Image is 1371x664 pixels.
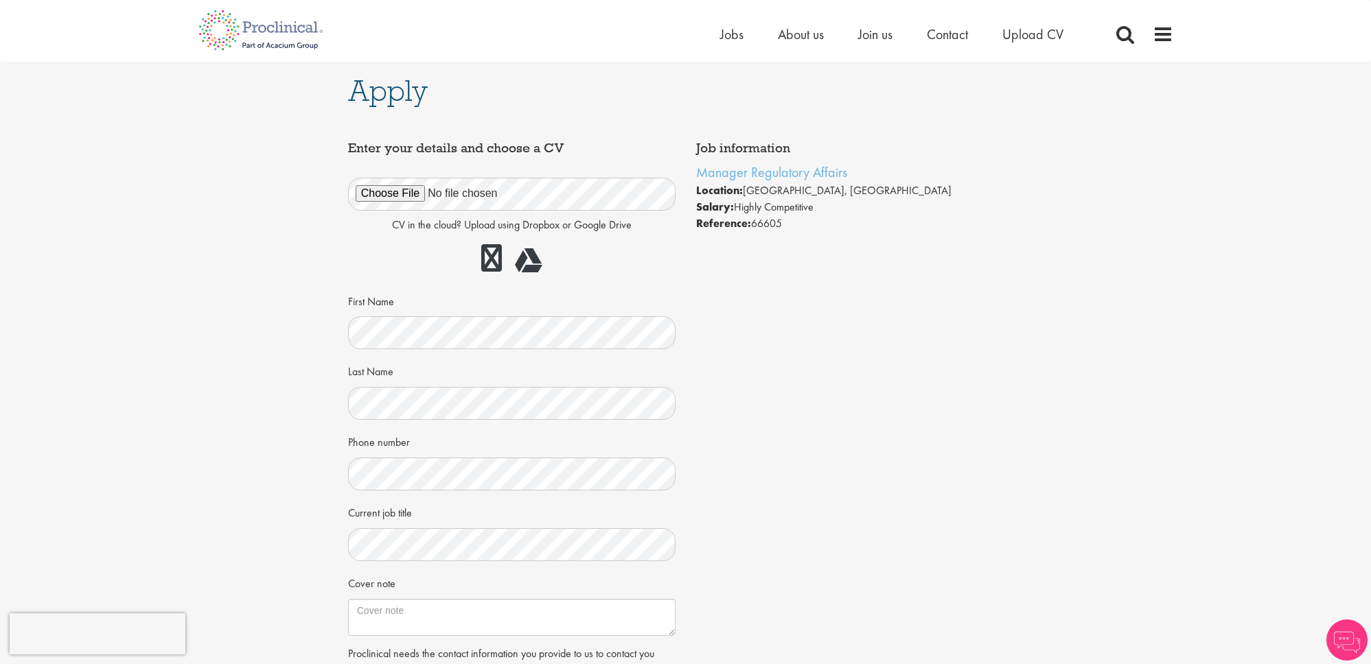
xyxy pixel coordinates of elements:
[696,183,743,198] strong: Location:
[348,501,412,521] label: Current job title
[696,141,1024,155] h4: Job information
[348,72,428,109] span: Apply
[348,141,676,155] h4: Enter your details and choose a CV
[348,289,394,310] label: First Name
[696,200,734,214] strong: Salary:
[927,25,968,43] a: Contact
[348,430,410,451] label: Phone number
[696,199,1024,215] li: Highly Competitive
[696,163,847,181] a: Manager Regulatory Affairs
[10,613,185,654] iframe: reCAPTCHA
[696,182,1024,199] li: [GEOGRAPHIC_DATA], [GEOGRAPHIC_DATA]
[858,25,892,43] a: Join us
[720,25,744,43] a: Jobs
[696,216,751,230] strong: Reference:
[1326,619,1368,661] img: Chatbot
[696,215,1024,232] li: 66605
[348,359,393,380] label: Last Name
[348,571,395,592] label: Cover note
[348,217,676,233] p: CV in the cloud? Upload using Dropbox or Google Drive
[778,25,824,43] a: About us
[1002,25,1063,43] a: Upload CV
